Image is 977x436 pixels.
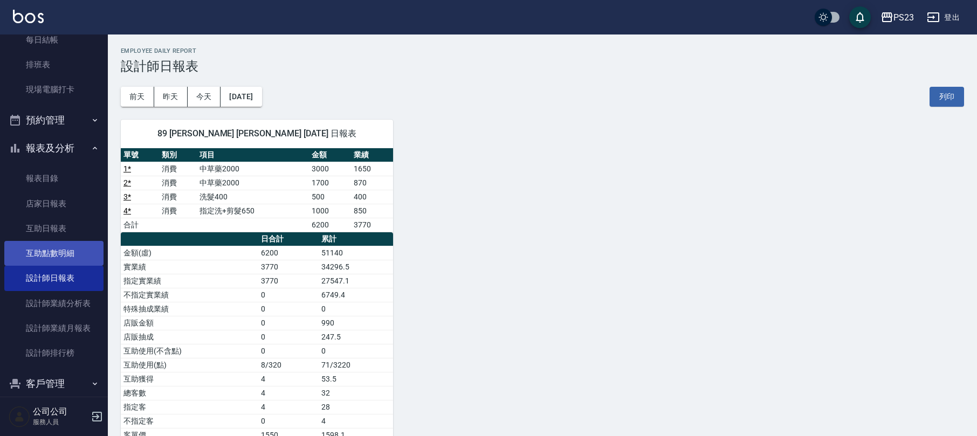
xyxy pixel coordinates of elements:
a: 設計師排行榜 [4,341,104,365]
td: 互助使用(不含點) [121,344,258,358]
a: 互助點數明細 [4,241,104,266]
th: 項目 [197,148,309,162]
td: 6200 [309,218,351,232]
a: 每日結帳 [4,27,104,52]
td: 6200 [258,246,319,260]
td: 合計 [121,218,159,232]
td: 指定實業績 [121,274,258,288]
td: 6749.4 [319,288,393,302]
td: 實業績 [121,260,258,274]
td: 特殊抽成業績 [121,302,258,316]
td: 870 [351,176,393,190]
td: 0 [258,344,319,358]
a: 店家日報表 [4,191,104,216]
td: 400 [351,190,393,204]
td: 51140 [319,246,393,260]
button: save [849,6,871,28]
td: 4 [258,386,319,400]
td: 店販抽成 [121,330,258,344]
td: 1650 [351,162,393,176]
td: 總客數 [121,386,258,400]
a: 互助日報表 [4,216,104,241]
a: 報表目錄 [4,166,104,191]
th: 單號 [121,148,159,162]
button: 昨天 [154,87,188,107]
a: 排班表 [4,52,104,77]
td: 3770 [258,274,319,288]
td: 互助獲得 [121,372,258,386]
img: Logo [13,10,44,23]
td: 850 [351,204,393,218]
th: 日合計 [258,232,319,246]
table: a dense table [121,148,393,232]
td: 互助使用(點) [121,358,258,372]
td: 0 [258,330,319,344]
a: 設計師日報表 [4,266,104,290]
td: 0 [319,344,393,358]
span: 89 [PERSON_NAME] [PERSON_NAME] [DATE] 日報表 [134,128,380,139]
td: 0 [258,302,319,316]
td: 34296.5 [319,260,393,274]
td: 247.5 [319,330,393,344]
td: 店販金額 [121,316,258,330]
td: 洗髮400 [197,190,309,204]
button: 前天 [121,87,154,107]
h3: 設計師日報表 [121,59,964,74]
td: 中草藥2000 [197,162,309,176]
td: 不指定客 [121,414,258,428]
h5: 公司公司 [33,406,88,417]
td: 500 [309,190,351,204]
th: 金額 [309,148,351,162]
td: 指定洗+剪髮650 [197,204,309,218]
td: 0 [319,302,393,316]
th: 業績 [351,148,393,162]
h2: Employee Daily Report [121,47,964,54]
td: 53.5 [319,372,393,386]
a: 設計師業績月報表 [4,316,104,341]
td: 中草藥2000 [197,176,309,190]
td: 消費 [159,176,197,190]
td: 3000 [309,162,351,176]
td: 71/3220 [319,358,393,372]
img: Person [9,406,30,427]
td: 1700 [309,176,351,190]
button: [DATE] [221,87,262,107]
td: 消費 [159,204,197,218]
td: 1000 [309,204,351,218]
td: 消費 [159,162,197,176]
th: 累計 [319,232,393,246]
td: 金額(虛) [121,246,258,260]
button: 預約管理 [4,106,104,134]
button: 登出 [923,8,964,27]
td: 4 [258,372,319,386]
td: 8/320 [258,358,319,372]
td: 0 [258,288,319,302]
p: 服務人員 [33,417,88,427]
td: 0 [258,414,319,428]
td: 4 [319,414,393,428]
td: 0 [258,316,319,330]
th: 類別 [159,148,197,162]
td: 3770 [351,218,393,232]
button: PS23 [876,6,918,29]
button: 報表及分析 [4,134,104,162]
td: 28 [319,400,393,414]
td: 消費 [159,190,197,204]
div: PS23 [893,11,914,24]
td: 27547.1 [319,274,393,288]
a: 現場電腦打卡 [4,77,104,102]
button: 列印 [930,87,964,107]
td: 4 [258,400,319,414]
td: 3770 [258,260,319,274]
td: 指定客 [121,400,258,414]
button: 客戶管理 [4,370,104,398]
td: 990 [319,316,393,330]
td: 不指定實業績 [121,288,258,302]
td: 32 [319,386,393,400]
a: 設計師業績分析表 [4,291,104,316]
button: 今天 [188,87,221,107]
